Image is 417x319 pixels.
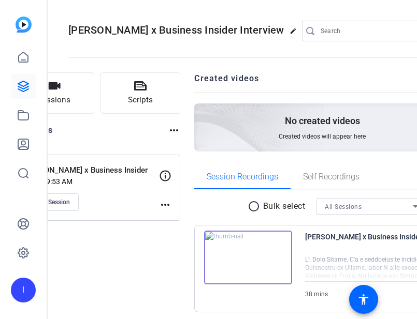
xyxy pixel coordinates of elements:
[321,25,414,37] input: Search
[305,291,328,298] span: 38 mins
[325,203,362,210] span: All Sessions
[32,198,70,206] span: Enter Session
[159,199,171,211] mat-icon: more_horiz
[15,72,94,114] button: Sessions
[290,27,302,40] mat-icon: edit
[168,124,180,136] mat-icon: more_horiz
[128,94,153,106] span: Scripts
[23,193,79,211] button: Enter Session
[23,177,159,186] p: [DATE] 9:53 AM
[16,17,32,33] img: blue-gradient.svg
[23,164,166,176] p: [PERSON_NAME] x Business Insider
[79,1,326,225] img: Creted videos background
[11,278,36,302] div: I
[248,200,263,212] mat-icon: radio_button_unchecked
[38,94,70,106] span: Sessions
[207,173,278,181] span: Session Recordings
[303,173,360,181] span: Self Recordings
[263,200,306,212] p: Bulk select
[68,24,284,36] span: [PERSON_NAME] x Business Insider Interview
[204,231,292,284] img: thumb-nail
[357,293,370,306] mat-icon: accessibility
[100,72,180,114] button: Scripts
